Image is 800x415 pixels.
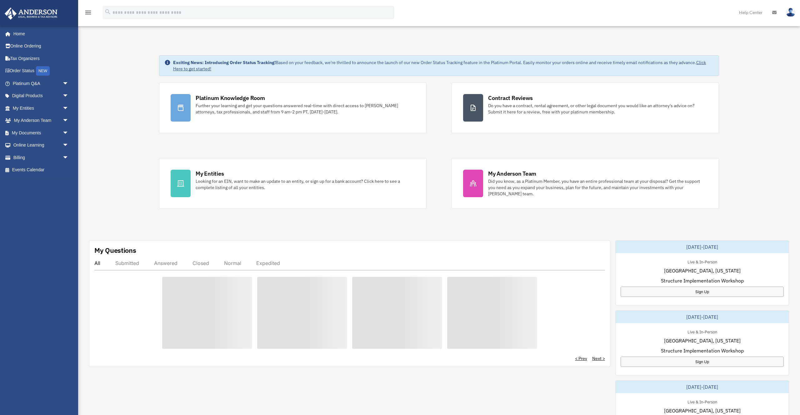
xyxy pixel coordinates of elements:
div: Platinum Knowledge Room [196,94,265,102]
a: Sign Up [621,357,784,367]
a: menu [84,11,92,16]
a: Online Ordering [4,40,78,52]
a: Tax Organizers [4,52,78,65]
span: arrow_drop_down [62,102,75,115]
div: Based on your feedback, we're thrilled to announce the launch of our new Order Status Tracking fe... [173,59,714,72]
img: Anderson Advisors Platinum Portal [3,7,59,20]
div: [DATE]-[DATE] [616,311,789,323]
div: Did you know, as a Platinum Member, you have an entire professional team at your disposal? Get th... [488,178,707,197]
a: Platinum Q&Aarrow_drop_down [4,77,78,90]
a: Next > [592,355,605,362]
span: [GEOGRAPHIC_DATA], [US_STATE] [664,407,741,414]
a: Order StatusNEW [4,65,78,77]
div: [DATE]-[DATE] [616,241,789,253]
div: Further your learning and get your questions answered real-time with direct access to [PERSON_NAM... [196,102,415,115]
div: My Entities [196,170,224,177]
a: Online Learningarrow_drop_down [4,139,78,152]
span: [GEOGRAPHIC_DATA], [US_STATE] [664,267,741,274]
span: arrow_drop_down [62,77,75,90]
div: Live & In-Person [682,328,722,335]
a: Events Calendar [4,164,78,176]
span: arrow_drop_down [62,90,75,102]
a: My Anderson Teamarrow_drop_down [4,114,78,127]
span: Structure Implementation Workshop [661,277,744,284]
div: My Questions [94,246,136,255]
div: Contract Reviews [488,94,533,102]
a: < Prev [575,355,587,362]
a: My Entities Looking for an EIN, want to make an update to an entity, or sign up for a bank accoun... [159,158,427,209]
a: Billingarrow_drop_down [4,151,78,164]
div: Live & In-Person [682,398,722,405]
div: Live & In-Person [682,258,722,265]
a: Click Here to get started! [173,60,706,72]
a: My Entitiesarrow_drop_down [4,102,78,114]
span: arrow_drop_down [62,114,75,127]
span: arrow_drop_down [62,151,75,164]
a: Digital Productsarrow_drop_down [4,90,78,102]
span: Structure Implementation Workshop [661,347,744,354]
img: User Pic [786,8,795,17]
div: My Anderson Team [488,170,536,177]
div: Closed [192,260,209,266]
div: Do you have a contract, rental agreement, or other legal document you would like an attorney's ad... [488,102,707,115]
div: Normal [224,260,241,266]
div: [DATE]-[DATE] [616,381,789,393]
strong: Exciting News: Introducing Order Status Tracking! [173,60,276,65]
a: Home [4,27,75,40]
span: [GEOGRAPHIC_DATA], [US_STATE] [664,337,741,344]
a: My Anderson Team Did you know, as a Platinum Member, you have an entire professional team at your... [452,158,719,209]
i: search [104,8,111,15]
span: arrow_drop_down [62,127,75,139]
a: Sign Up [621,287,784,297]
a: Contract Reviews Do you have a contract, rental agreement, or other legal document you would like... [452,82,719,133]
span: arrow_drop_down [62,139,75,152]
div: Expedited [256,260,280,266]
div: NEW [36,66,50,76]
div: Answered [154,260,177,266]
i: menu [84,9,92,16]
div: Submitted [115,260,139,266]
a: Platinum Knowledge Room Further your learning and get your questions answered real-time with dire... [159,82,427,133]
div: Looking for an EIN, want to make an update to an entity, or sign up for a bank account? Click her... [196,178,415,191]
div: All [94,260,100,266]
a: My Documentsarrow_drop_down [4,127,78,139]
